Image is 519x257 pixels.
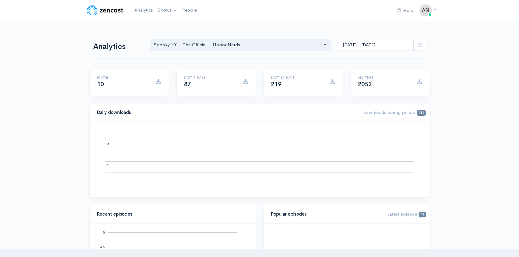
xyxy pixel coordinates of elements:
span: 219 [271,80,282,88]
h4: Popular episodes [271,212,380,217]
iframe: gist-messenger-bubble-iframe [498,236,513,251]
input: analytics date range selector [339,39,414,51]
a: Analytics [132,4,155,17]
img: ZenCast Logo [86,4,124,16]
span: 44 [419,212,426,217]
text: 4.5 [100,245,105,248]
span: Latest episode: [387,211,426,217]
span: 111 [417,110,426,116]
text: 5 [106,141,109,146]
a: People [180,4,199,17]
h4: Recent episodes [97,212,245,217]
button: Spooky 101 - The Official..., Horror Nerds [150,39,332,51]
svg: A chart. [97,129,422,190]
a: Shows [155,4,180,17]
span: 2052 [358,80,372,88]
h6: Last 30 days [271,76,322,79]
span: Downloads during period: [362,109,426,115]
img: ... [420,4,432,16]
span: 10 [97,80,104,88]
h6: Last 7 days [184,76,235,79]
span: 87 [184,80,191,88]
h6: [DATE] [97,76,148,79]
text: 5 [103,231,105,234]
h4: Daily downloads [97,110,355,115]
div: Spooky 101 - The Official... , Horror Nerds [154,41,322,48]
a: Help [394,4,416,17]
h6: All time [358,76,409,79]
text: 4 [106,162,109,167]
h1: Analytics [93,42,142,51]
